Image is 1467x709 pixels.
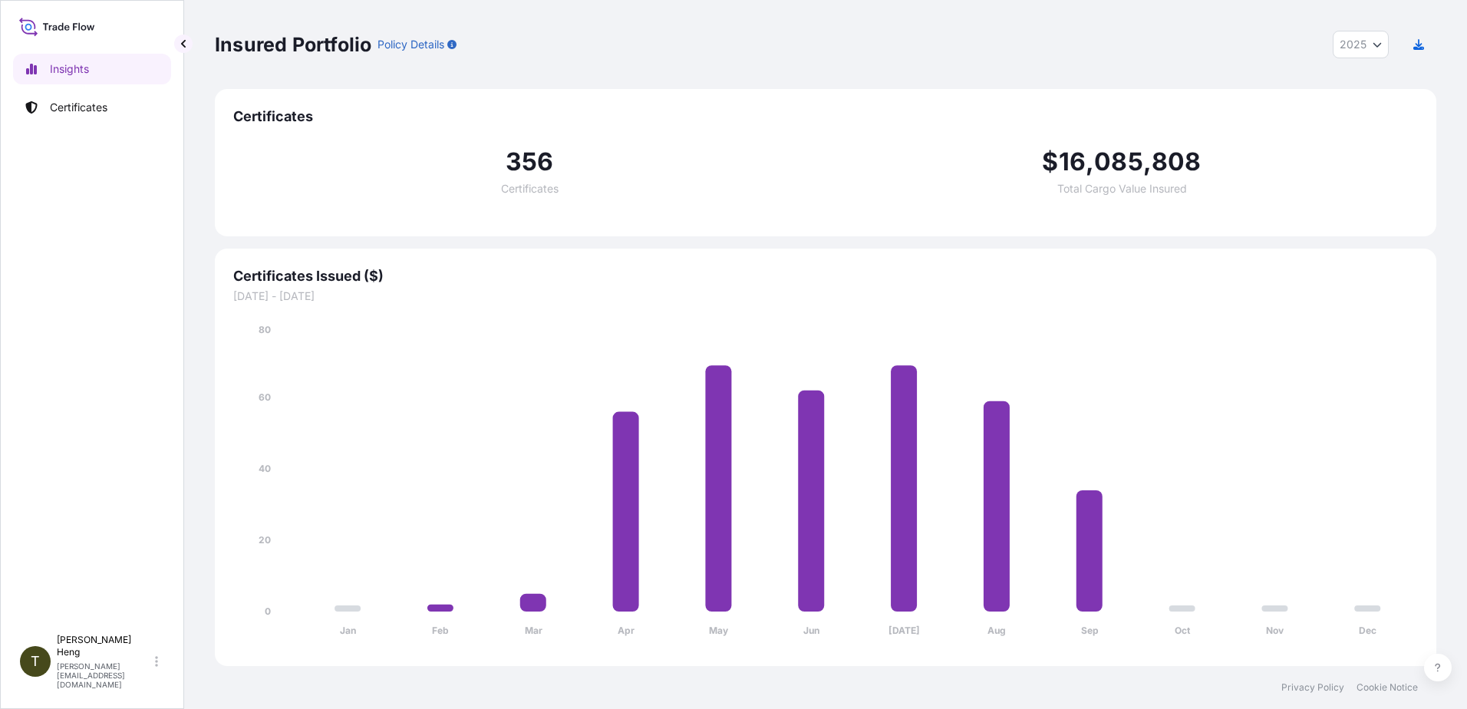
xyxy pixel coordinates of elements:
tspan: Jan [340,625,356,636]
span: T [31,654,40,669]
a: Privacy Policy [1281,681,1344,694]
tspan: [DATE] [888,625,920,636]
a: Certificates [13,92,171,123]
span: 356 [506,150,554,174]
span: 2025 [1340,37,1366,52]
span: Certificates [233,107,1418,126]
a: Cookie Notice [1357,681,1418,694]
tspan: Dec [1359,625,1376,636]
span: Certificates Issued ($) [233,267,1418,285]
p: Certificates [50,100,107,115]
p: [PERSON_NAME] Heng [57,634,152,658]
p: Insights [50,61,89,77]
a: Insights [13,54,171,84]
tspan: 80 [259,324,271,335]
span: , [1143,150,1152,174]
span: 085 [1094,150,1143,174]
span: Certificates [501,183,559,194]
tspan: Aug [987,625,1006,636]
tspan: 20 [259,534,271,546]
span: $ [1042,150,1058,174]
tspan: Nov [1266,625,1284,636]
tspan: 60 [259,391,271,403]
tspan: Mar [525,625,542,636]
span: 16 [1059,150,1086,174]
span: 808 [1152,150,1202,174]
p: [PERSON_NAME][EMAIL_ADDRESS][DOMAIN_NAME] [57,661,152,689]
tspan: May [709,625,729,636]
tspan: Sep [1081,625,1099,636]
tspan: Oct [1175,625,1191,636]
p: Policy Details [377,37,444,52]
tspan: 0 [265,605,271,617]
p: Insured Portfolio [215,32,371,57]
tspan: Jun [803,625,819,636]
tspan: Apr [618,625,635,636]
span: Total Cargo Value Insured [1057,183,1187,194]
tspan: 40 [259,463,271,474]
span: [DATE] - [DATE] [233,289,1418,304]
span: , [1086,150,1094,174]
button: Year Selector [1333,31,1389,58]
tspan: Feb [432,625,449,636]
